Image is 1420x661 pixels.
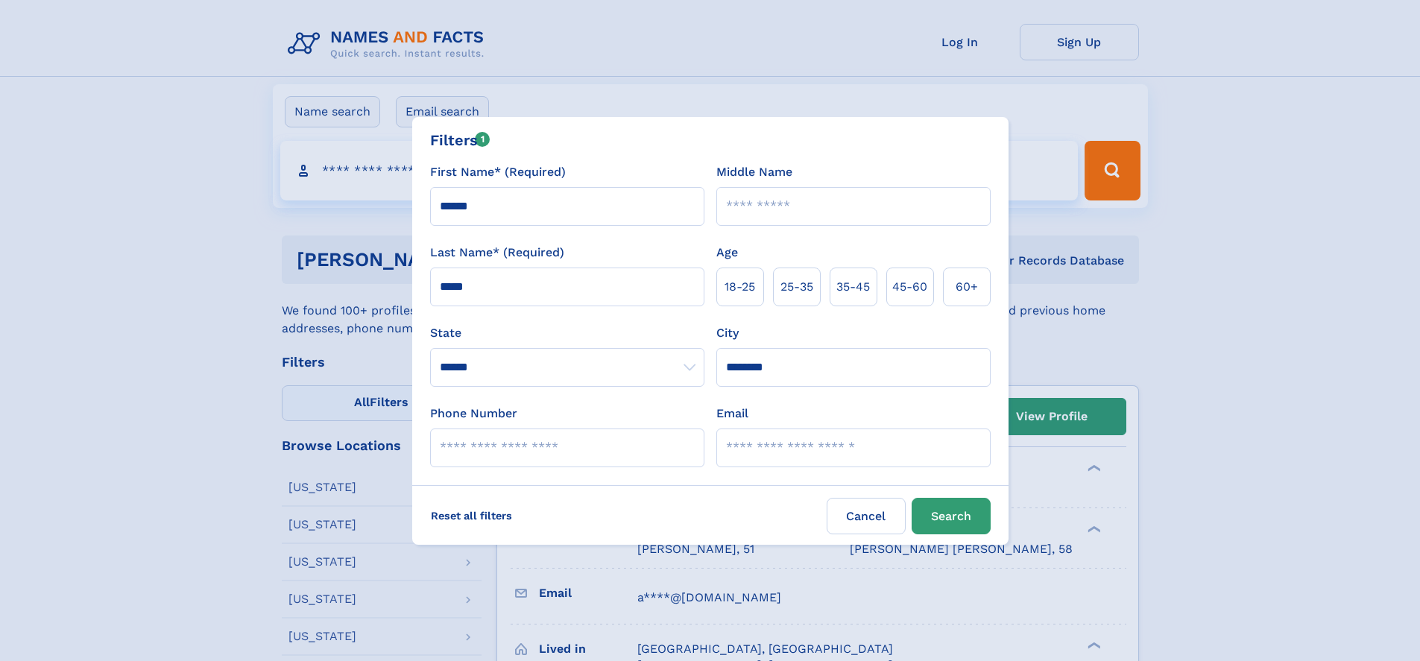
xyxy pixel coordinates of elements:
[716,244,738,262] label: Age
[430,129,490,151] div: Filters
[725,278,755,296] span: 18‑25
[912,498,991,534] button: Search
[892,278,927,296] span: 45‑60
[430,163,566,181] label: First Name* (Required)
[780,278,813,296] span: 25‑35
[716,405,748,423] label: Email
[827,498,906,534] label: Cancel
[956,278,978,296] span: 60+
[421,498,522,534] label: Reset all filters
[430,324,704,342] label: State
[836,278,870,296] span: 35‑45
[716,324,739,342] label: City
[430,244,564,262] label: Last Name* (Required)
[430,405,517,423] label: Phone Number
[716,163,792,181] label: Middle Name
